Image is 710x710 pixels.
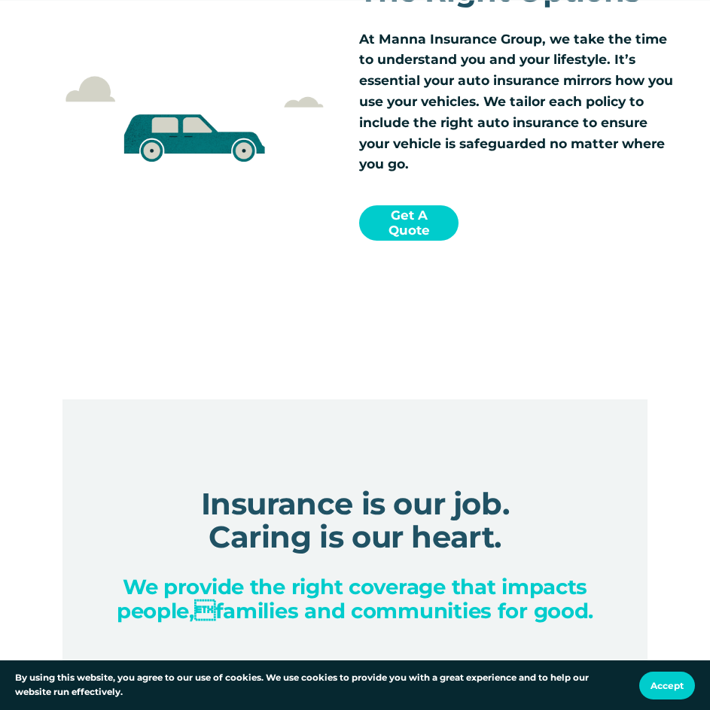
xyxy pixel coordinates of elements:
[15,671,624,699] p: By using this website, you agree to our use of cookies. We use cookies to provide you with a grea...
[201,485,510,555] span: Insurance is our job. Caring is our heart.
[117,574,593,624] span: We provide the right coverage that impacts people,families and communities for good.
[359,205,459,241] a: Get a Quote
[639,672,695,699] button: Accept
[359,29,675,175] p: At Manna Insurance Group, we take the time to understand you and your lifestyle. It’s essential y...
[651,680,684,691] span: Accept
